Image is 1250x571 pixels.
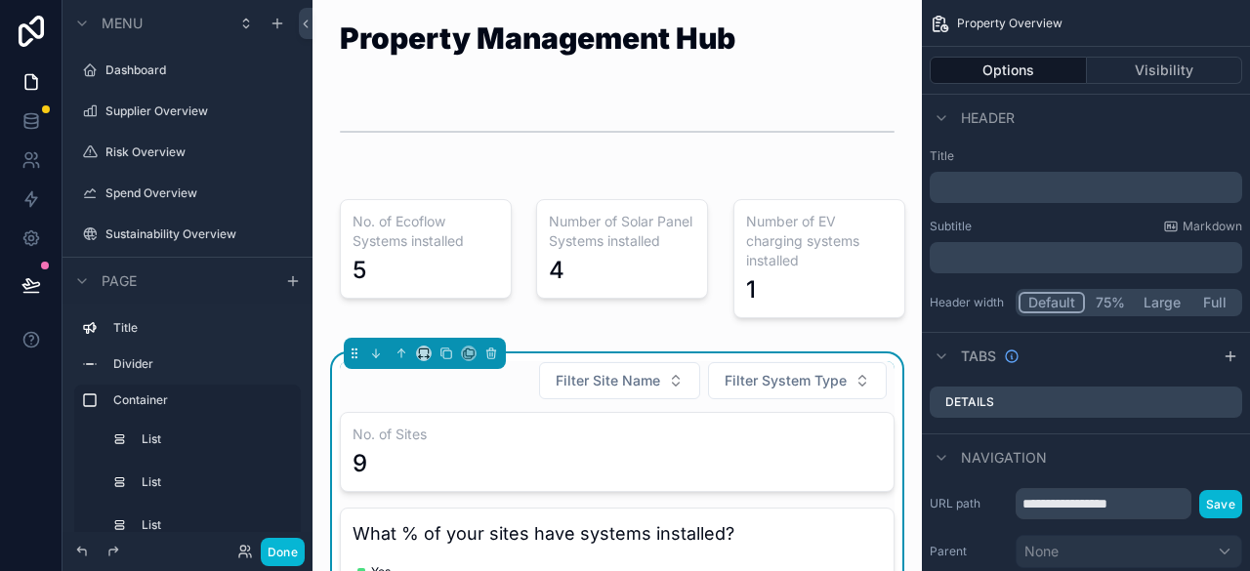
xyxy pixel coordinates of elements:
label: Header width [930,295,1008,310]
h3: No. of Sites [353,425,882,444]
div: 9 [353,448,367,479]
span: Filter System Type [725,371,847,390]
button: Select Button [708,362,887,399]
button: Default [1019,292,1085,313]
h3: What % of your sites have systems installed? [353,520,882,548]
span: Filter Site Name [556,371,660,390]
span: Navigation [961,448,1047,468]
label: Details [945,394,994,410]
button: Options [930,57,1087,84]
span: Markdown [1183,219,1242,234]
label: List [142,474,289,490]
label: Sustainability Overview [105,226,297,242]
span: Menu [102,14,143,33]
button: Visibility [1087,57,1243,84]
label: Spend Overview [105,185,297,201]
div: scrollable content [62,304,312,532]
button: Save [1199,490,1242,518]
button: Full [1189,292,1239,313]
label: Subtitle [930,219,972,234]
label: Risk Overview [105,144,297,160]
div: scrollable content [930,242,1242,273]
span: Property Overview [957,16,1062,31]
div: scrollable content [930,172,1242,203]
label: Divider [113,356,293,372]
label: Title [113,320,293,336]
button: Select Button [539,362,700,399]
label: URL path [930,496,1008,511]
button: Large [1135,292,1189,313]
label: Supplier Overview [105,103,297,119]
label: Title [930,148,1242,164]
button: 75% [1085,292,1135,313]
span: Page [102,271,137,291]
label: Container [113,392,293,408]
button: Done [261,538,305,566]
span: Tabs [961,347,996,366]
span: Header [961,108,1015,128]
label: List [142,517,289,533]
label: List [142,431,289,447]
a: Markdown [1163,219,1242,234]
label: Dashboard [105,62,297,78]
